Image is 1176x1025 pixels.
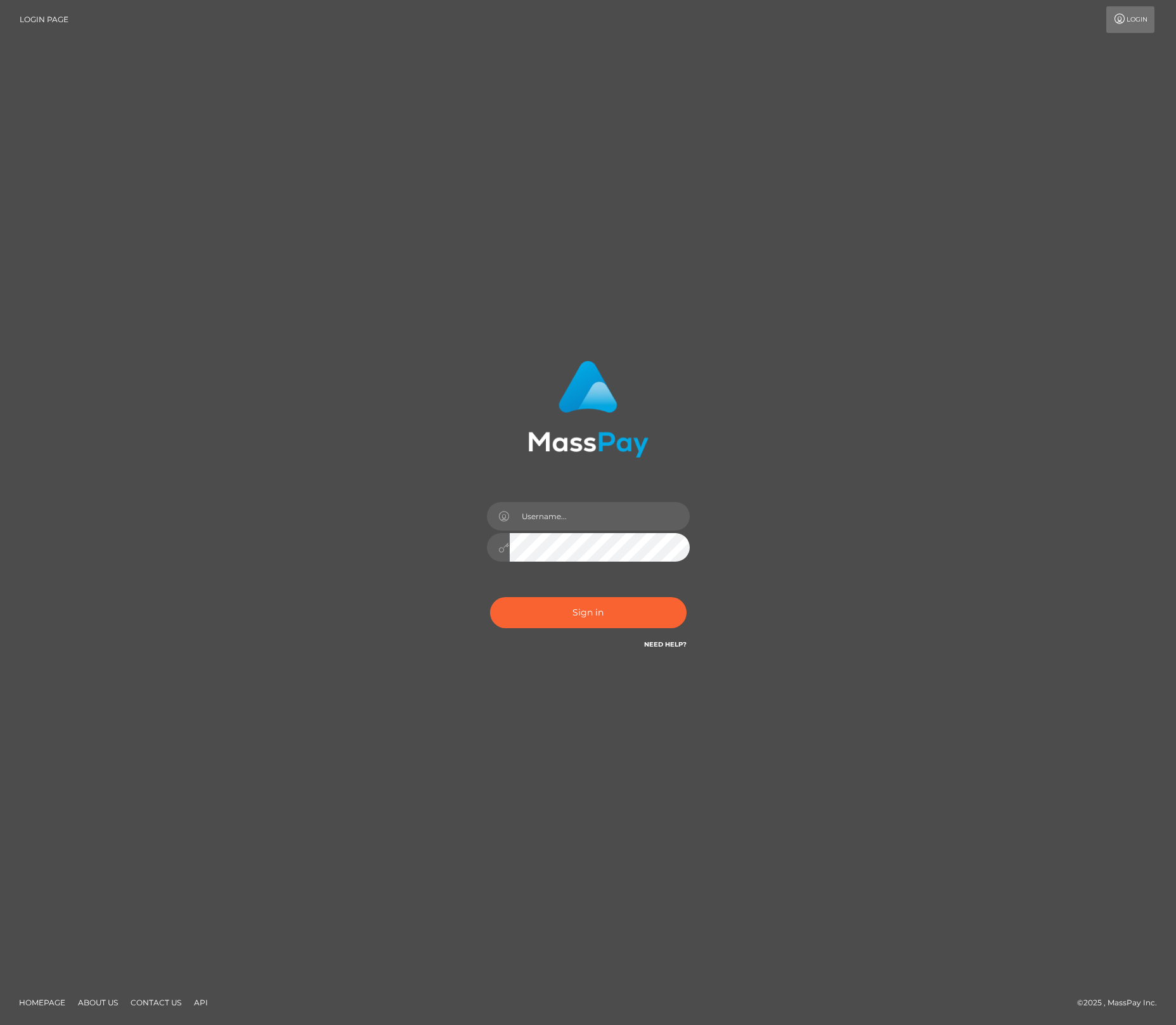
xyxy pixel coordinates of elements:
[1077,996,1166,1010] div: © 2025 , MassPay Inc.
[510,502,690,531] input: Username...
[189,993,213,1012] a: API
[14,993,70,1012] a: Homepage
[644,640,687,648] a: Need Help?
[490,597,687,628] button: Sign in
[73,993,123,1012] a: About Us
[126,993,186,1012] a: Contact Us
[528,361,649,458] img: MassPay Login
[20,6,68,33] a: Login Page
[1106,6,1154,33] a: Login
